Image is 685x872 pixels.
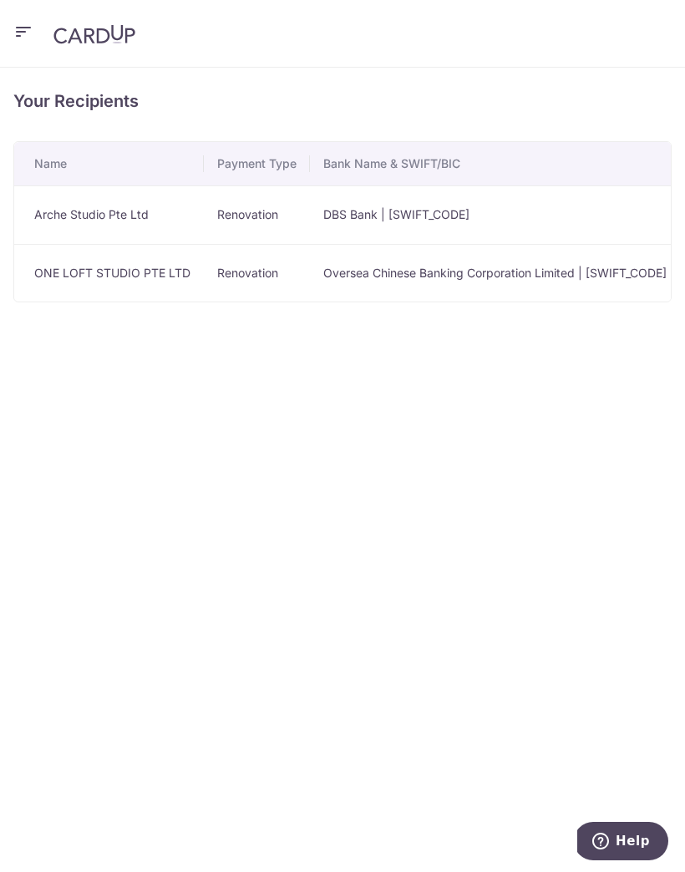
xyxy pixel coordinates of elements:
[53,24,135,44] img: CardUp
[14,142,204,185] th: Name
[204,142,310,185] th: Payment Type
[14,244,204,302] td: ONE LOFT STUDIO PTE LTD
[310,142,680,185] th: Bank Name & SWIFT/BIC
[310,185,680,244] td: DBS Bank | [SWIFT_CODE]
[577,822,668,864] iframe: Opens a widget where you can find more information
[14,185,204,244] td: Arche Studio Pte Ltd
[204,244,310,302] td: Renovation
[13,88,672,114] h4: Your Recipients
[310,244,680,302] td: Oversea Chinese Banking Corporation Limited | [SWIFT_CODE]
[204,185,310,244] td: Renovation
